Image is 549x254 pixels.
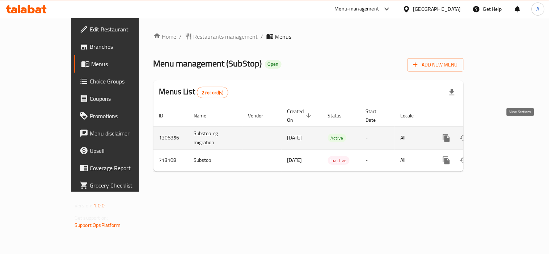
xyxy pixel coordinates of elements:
[328,156,350,165] span: Inactive
[180,32,182,41] li: /
[185,32,258,41] a: Restaurants management
[74,38,162,55] a: Branches
[153,32,464,41] nav: breadcrumb
[153,149,188,171] td: 713108
[153,55,262,72] span: Menu management ( SubStop )
[90,94,157,103] span: Coupons
[407,58,464,72] button: Add New Menu
[265,61,282,67] span: Open
[401,111,423,120] span: Locale
[90,181,157,190] span: Grocery Checklist
[328,111,351,120] span: Status
[153,126,188,149] td: 1306856
[90,164,157,172] span: Coverage Report
[153,32,177,41] a: Home
[432,105,513,127] th: Actions
[75,213,108,223] span: Get support on:
[335,5,379,13] div: Menu-management
[443,84,461,101] div: Export file
[537,5,540,13] span: A
[90,77,157,86] span: Choice Groups
[395,126,432,149] td: All
[360,149,395,171] td: -
[413,60,458,69] span: Add New Menu
[455,152,473,169] button: Change Status
[360,126,395,149] td: -
[74,177,162,194] a: Grocery Checklist
[265,60,282,69] div: Open
[90,146,157,155] span: Upsell
[74,21,162,38] a: Edit Restaurant
[159,86,228,98] h2: Menus List
[328,134,346,142] span: Active
[74,90,162,107] a: Coupons
[194,32,258,41] span: Restaurants management
[90,129,157,138] span: Menu disclaimer
[90,112,157,120] span: Promotions
[248,111,273,120] span: Vendor
[93,201,105,210] span: 1.0.0
[287,133,302,142] span: [DATE]
[74,55,162,73] a: Menus
[413,5,461,13] div: [GEOGRAPHIC_DATA]
[75,201,92,210] span: Version:
[153,105,513,172] table: enhanced table
[74,125,162,142] a: Menu disclaimer
[188,126,242,149] td: Substop-cg migration
[261,32,263,41] li: /
[328,156,350,165] div: Inactive
[197,89,228,96] span: 2 record(s)
[275,32,292,41] span: Menus
[188,149,242,171] td: Substop
[455,129,473,147] button: Change Status
[91,60,157,68] span: Menus
[74,107,162,125] a: Promotions
[159,111,173,120] span: ID
[438,152,455,169] button: more
[194,111,216,120] span: Name
[395,149,432,171] td: All
[74,159,162,177] a: Coverage Report
[74,142,162,159] a: Upsell
[438,129,455,147] button: more
[75,220,121,230] a: Support.OpsPlatform
[197,87,228,98] div: Total records count
[287,107,313,124] span: Created On
[287,155,302,165] span: [DATE]
[90,25,157,34] span: Edit Restaurant
[90,42,157,51] span: Branches
[366,107,386,124] span: Start Date
[74,73,162,90] a: Choice Groups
